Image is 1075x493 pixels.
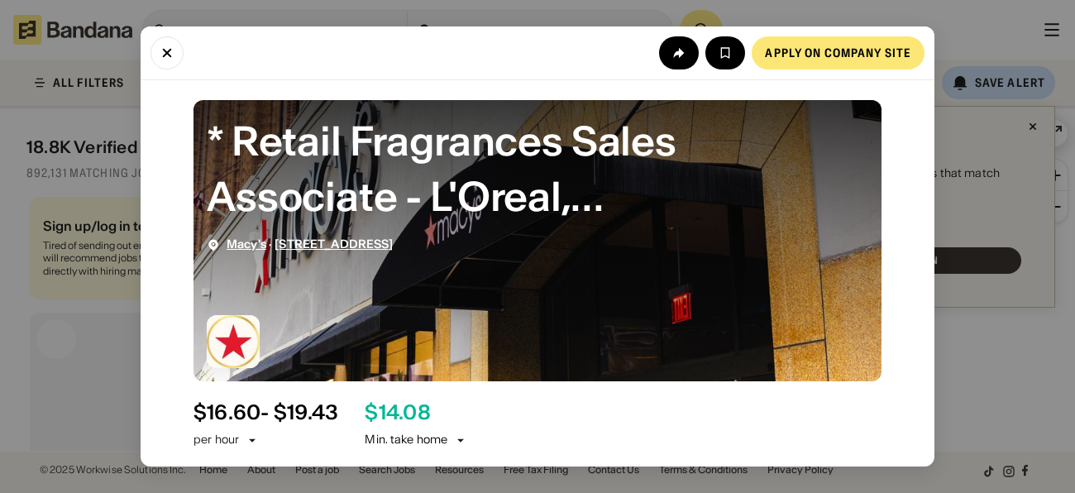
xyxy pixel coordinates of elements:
div: Apply on company site [765,47,911,59]
img: Macy's logo [207,315,260,368]
div: per hour [193,432,239,448]
a: [STREET_ADDRESS] [275,237,393,251]
a: Macy's [227,237,266,251]
div: $ 14.08 [365,401,430,425]
div: $ 16.60 - $19.43 [193,401,338,425]
div: · [227,237,394,251]
div: Min. take home [365,432,467,448]
button: Close [150,36,184,69]
div: * Retail Fragrances Sales Associate - L'Oreal, State Street - Part Time [207,113,868,224]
